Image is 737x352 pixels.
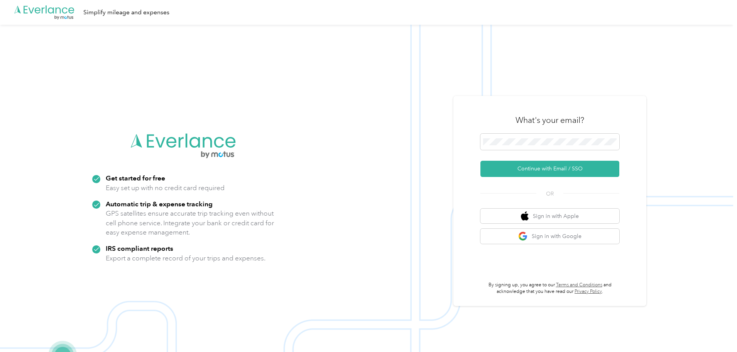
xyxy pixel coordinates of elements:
[516,115,584,126] h3: What's your email?
[106,209,274,237] p: GPS satellites ensure accurate trip tracking even without cell phone service. Integrate your bank...
[106,200,213,208] strong: Automatic trip & expense tracking
[556,282,602,288] a: Terms and Conditions
[480,209,619,224] button: apple logoSign in with Apple
[106,174,165,182] strong: Get started for free
[83,8,169,17] div: Simplify mileage and expenses
[480,282,619,295] p: By signing up, you agree to our and acknowledge that you have read our .
[106,253,265,263] p: Export a complete record of your trips and expenses.
[536,190,563,198] span: OR
[106,183,225,193] p: Easy set up with no credit card required
[480,229,619,244] button: google logoSign in with Google
[106,244,173,252] strong: IRS compliant reports
[518,231,528,241] img: google logo
[521,211,529,221] img: apple logo
[575,289,602,294] a: Privacy Policy
[694,309,737,352] iframe: Everlance-gr Chat Button Frame
[480,161,619,177] button: Continue with Email / SSO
